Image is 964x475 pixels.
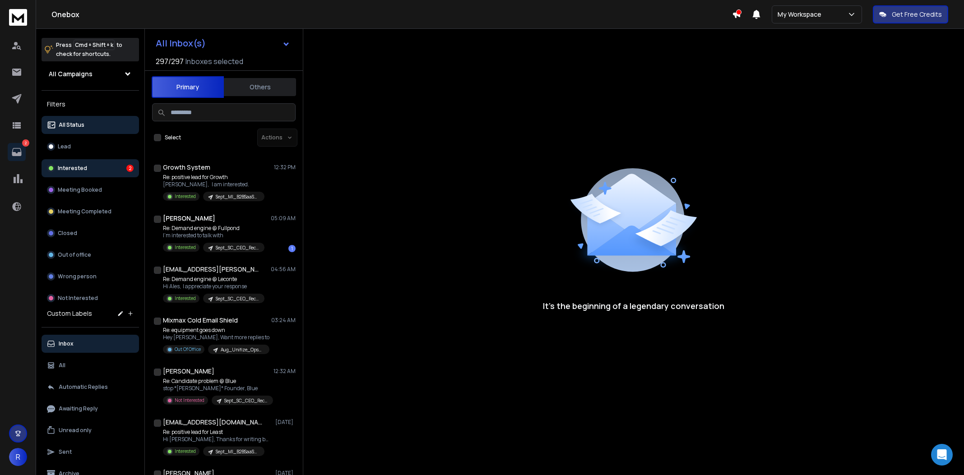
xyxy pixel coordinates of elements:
[42,181,139,199] button: Meeting Booked
[58,230,77,237] p: Closed
[42,159,139,177] button: Interested2
[271,317,296,324] p: 03:24 AM
[59,448,72,456] p: Sent
[22,139,29,147] p: 2
[59,362,65,369] p: All
[59,340,74,347] p: Inbox
[42,378,139,396] button: Automatic Replies
[58,273,97,280] p: Wrong person
[163,163,210,172] h1: Growth System
[163,436,271,443] p: Hi [PERSON_NAME], Thanks for writing back, Do
[175,295,196,302] p: Interested
[216,448,259,455] p: Sept_MI_B2BSaaS_India
[163,378,271,385] p: Re: Candidate problem @ Blue
[163,181,264,188] p: [PERSON_NAME], I am interested.
[778,10,825,19] p: My Workspace
[216,295,259,302] p: Sept_SC_CEO_Recruitment Agency_B2B_$2M+_USA
[152,76,224,98] button: Primary
[163,276,264,283] p: Re: Demand engine @ Leconte
[59,383,108,391] p: Automatic Replies
[42,289,139,307] button: Not Interested
[51,9,732,20] h1: Onebox
[9,448,27,466] button: R
[163,429,271,436] p: Re: positive lead for Least
[9,9,27,26] img: logo
[271,266,296,273] p: 04:56 AM
[59,427,92,434] p: Unread only
[42,246,139,264] button: Out of office
[163,225,264,232] p: Re: Demand engine @ Fullpond
[58,165,87,172] p: Interested
[42,267,139,286] button: Wrong person
[175,397,204,404] p: Not Interested
[273,368,296,375] p: 12:32 AM
[165,134,181,141] label: Select
[216,194,259,200] p: Sept_MI_B2BSaaS_India_CEO
[42,335,139,353] button: Inbox
[288,245,296,252] div: 1
[873,5,948,23] button: Get Free Credits
[58,186,102,194] p: Meeting Booked
[163,283,264,290] p: Hi Ales, I appreciate your response
[892,10,942,19] p: Get Free Credits
[56,41,122,59] p: Press to check for shortcuts.
[156,56,184,67] span: 297 / 297
[163,214,215,223] h1: [PERSON_NAME]
[224,397,268,404] p: Sept_SC_CEO_Recruitment Agency_B2B_$2M+_USA
[163,316,238,325] h1: Mixmax Cold Email Shield
[58,143,71,150] p: Lead
[163,327,269,334] p: Re: equipment goes down
[42,98,139,111] h3: Filters
[42,356,139,374] button: All
[224,77,296,97] button: Others
[274,164,296,171] p: 12:32 PM
[156,39,206,48] h1: All Inbox(s)
[271,215,296,222] p: 05:09 AM
[163,367,214,376] h1: [PERSON_NAME]
[42,65,139,83] button: All Campaigns
[163,418,262,427] h1: [EMAIL_ADDRESS][DOMAIN_NAME]
[42,421,139,439] button: Unread only
[42,138,139,156] button: Lead
[42,443,139,461] button: Sent
[47,309,92,318] h3: Custom Labels
[543,300,724,312] p: It’s the beginning of a legendary conversation
[58,295,98,302] p: Not Interested
[42,116,139,134] button: All Status
[175,244,196,251] p: Interested
[49,69,93,78] h1: All Campaigns
[175,346,201,353] p: Out Of Office
[275,419,296,426] p: [DATE]
[74,40,115,50] span: Cmd + Shift + k
[163,265,262,274] h1: [EMAIL_ADDRESS][PERSON_NAME][PERSON_NAME][DOMAIN_NAME]
[58,251,91,258] p: Out of office
[163,174,264,181] p: Re: positive lead for Growth
[175,448,196,455] p: Interested
[8,143,26,161] a: 2
[126,165,134,172] div: 2
[216,244,259,251] p: Sept_SC_CEO_Recruitment Agency_B2B_$2M+_USA
[931,444,953,466] div: Open Intercom Messenger
[148,34,297,52] button: All Inbox(s)
[59,405,98,412] p: Awaiting Reply
[185,56,243,67] h3: Inboxes selected
[42,400,139,418] button: Awaiting Reply
[163,385,271,392] p: stop *[PERSON_NAME]* Founder, Blue
[221,346,264,353] p: Aug_Unifize_Ops_F&B
[163,334,269,341] p: Hey [PERSON_NAME], Want more replies to
[59,121,84,129] p: All Status
[42,203,139,221] button: Meeting Completed
[42,224,139,242] button: Closed
[163,232,264,239] p: I’m interested to talk with
[58,208,111,215] p: Meeting Completed
[175,193,196,200] p: Interested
